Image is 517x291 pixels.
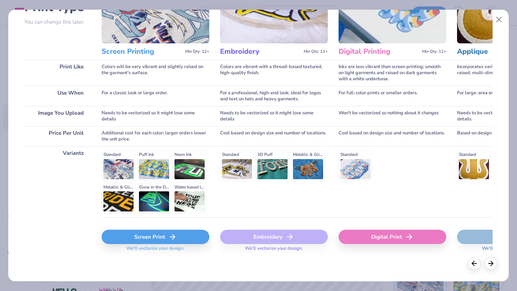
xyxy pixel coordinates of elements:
div: Print Like [24,60,91,86]
span: We'll vectorize your design. [124,245,187,256]
div: Embroidery [220,230,328,244]
span: Min Qty: 12+ [185,49,209,54]
div: Cost based on design size and number of locations. [220,126,328,146]
div: Variants [24,146,91,217]
span: We'll vectorize your design. [242,245,306,256]
div: Additional cost for each color; larger orders lower the unit price. [102,126,209,146]
span: Min Qty: 12+ [304,49,328,54]
div: Screen Print [102,230,209,244]
p: You can change this later. [24,19,91,25]
span: Min Qty: 12+ [422,49,446,54]
div: Needs to be vectorized so it might lose some details [220,106,328,126]
div: For full-color prints or smaller orders. [339,86,446,106]
div: Cost based on design size and number of locations. [339,126,446,146]
div: Colors will be very vibrant and slightly raised on the garment's surface. [102,60,209,86]
div: For a professional, high-end look; ideal for logos and text on hats and heavy garments. [220,86,328,106]
div: Image You Upload [24,106,91,126]
div: Price Per Unit [24,126,91,146]
div: Colors are vibrant with a thread-based textured, high-quality finish. [220,60,328,86]
div: Use When [24,86,91,106]
h3: Digital Printing [339,47,419,56]
div: Needs to be vectorized so it might lose some details [102,106,209,126]
h3: Embroidery [220,47,301,56]
div: Digital Print [339,230,446,244]
div: For a classic look or large order. [102,86,209,106]
button: Close [492,13,506,27]
div: Won't be vectorized so nothing about it changes [339,106,446,126]
h3: Screen Printing [102,47,182,56]
div: Inks are less vibrant than screen printing; smooth on light garments and raised on dark garments ... [339,60,446,86]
